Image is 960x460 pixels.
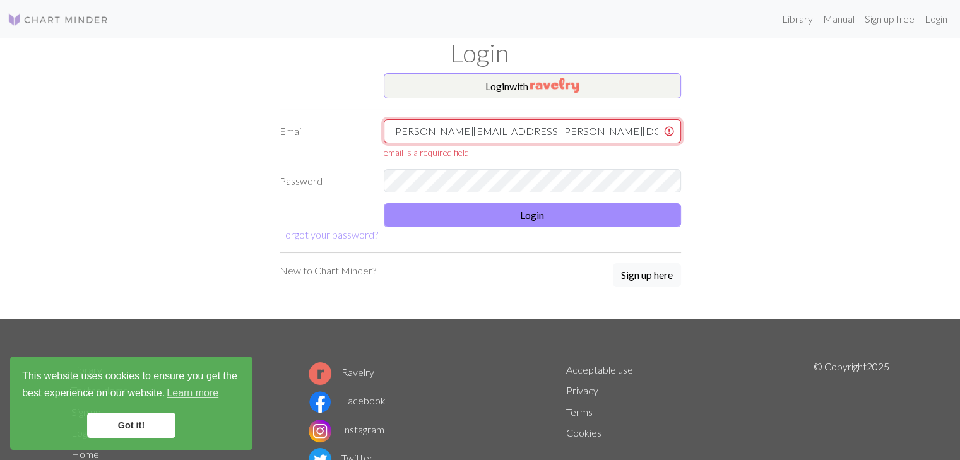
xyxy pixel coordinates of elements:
[530,78,579,93] img: Ravelry
[613,263,681,288] a: Sign up here
[566,384,598,396] a: Privacy
[566,427,601,439] a: Cookies
[165,384,220,403] a: learn more about cookies
[87,413,175,438] a: dismiss cookie message
[71,448,99,460] a: Home
[384,146,681,159] div: email is a required field
[309,420,331,442] img: Instagram logo
[566,363,633,375] a: Acceptable use
[272,169,376,193] label: Password
[8,12,109,27] img: Logo
[22,369,240,403] span: This website uses cookies to ensure you get the best experience on our website.
[309,423,384,435] a: Instagram
[272,119,376,159] label: Email
[613,263,681,287] button: Sign up here
[920,6,952,32] a: Login
[309,366,374,378] a: Ravelry
[566,406,593,418] a: Terms
[309,394,386,406] a: Facebook
[309,362,331,385] img: Ravelry logo
[280,263,376,278] p: New to Chart Minder?
[860,6,920,32] a: Sign up free
[309,391,331,413] img: Facebook logo
[64,38,897,68] h1: Login
[777,6,818,32] a: Library
[280,228,378,240] a: Forgot your password?
[10,357,252,450] div: cookieconsent
[384,73,681,98] button: Loginwith
[818,6,860,32] a: Manual
[384,203,681,227] button: Login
